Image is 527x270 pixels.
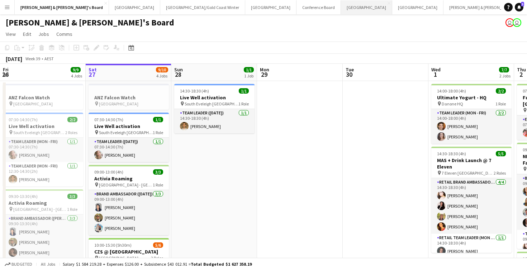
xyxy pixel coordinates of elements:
div: 4 Jobs [71,73,82,79]
span: 7/7 [499,67,509,72]
button: [GEOGRAPHIC_DATA]/Gold Coast Winter [160,0,245,14]
app-job-card: 09:00-13:00 (4h)3/3Activia Roaming [GEOGRAPHIC_DATA] - [GEOGRAPHIC_DATA]1 RoleBrand Ambassador ([... [89,165,169,235]
span: [GEOGRAPHIC_DATA] [99,255,138,261]
div: 4 Jobs [156,73,168,79]
span: [GEOGRAPHIC_DATA] - [GEOGRAPHIC_DATA] [99,182,153,188]
div: 1 Job [244,73,253,79]
span: View [6,31,16,37]
app-job-card: ANZ Falcon Watch [GEOGRAPHIC_DATA] [89,84,169,110]
app-job-card: ANZ Falcon Watch [GEOGRAPHIC_DATA] [3,84,83,110]
span: 28 [173,70,183,79]
button: Budgeted [4,260,33,268]
app-user-avatar: James Millard [513,18,521,27]
span: 1/1 [244,67,254,72]
h3: Activia Roaming [89,175,169,182]
span: 9/9 [71,67,81,72]
a: Edit [20,29,34,39]
span: 14:30-18:30 (4h) [437,151,466,156]
button: [GEOGRAPHIC_DATA] [392,0,443,14]
span: Sat [89,66,97,73]
span: 7 Eleven [GEOGRAPHIC_DATA] [442,170,494,176]
div: 07:30-14:30 (7h)2/2Live Well activation South Eveleigh [GEOGRAPHIC_DATA]2 RolesTeam Leader (Mon -... [3,113,83,186]
span: 5/5 [496,151,506,156]
span: Thu [517,66,526,73]
span: [GEOGRAPHIC_DATA] - [GEOGRAPHIC_DATA] [13,207,67,212]
span: 2/2 [496,88,506,94]
span: Edit [23,31,31,37]
button: [GEOGRAPHIC_DATA] [245,0,296,14]
span: Week 39 [24,56,42,61]
span: 3 Roles [151,255,163,261]
span: 30 [345,70,354,79]
app-card-role: Team Leader (Mon - Fri)1/112:30-14:30 (2h)[PERSON_NAME] [3,162,83,186]
span: Comms [56,31,72,37]
span: South Eveleigh [GEOGRAPHIC_DATA] [99,130,153,135]
span: 29 [259,70,269,79]
h3: Ultimate Yogurt - HQ [431,94,512,101]
span: South Eveleigh [GEOGRAPHIC_DATA] [13,130,65,135]
span: 3 [521,2,524,6]
span: 14:00-18:00 (4h) [437,88,466,94]
button: [GEOGRAPHIC_DATA] [341,0,392,14]
span: 07:30-14:30 (7h) [94,117,123,122]
h1: [PERSON_NAME] & [PERSON_NAME]'s Board [6,17,174,28]
span: 1 Role [67,207,77,212]
app-job-card: 14:30-18:30 (4h)5/5MAS + Drink Launch @ 7 Eleven 7 Eleven [GEOGRAPHIC_DATA]2 RolesRETAIL Brand Am... [431,147,512,253]
span: 9/10 [156,67,168,72]
span: 09:30-13:30 (4h) [9,194,38,199]
span: 07:30-14:30 (7h) [9,117,38,122]
app-card-role: Team Leader ([DATE])1/107:30-14:30 (7h)[PERSON_NAME] [89,138,169,162]
span: Mon [260,66,269,73]
div: 14:00-18:00 (4h)2/2Ultimate Yogurt - HQ Danone HQ1 RoleTeam Leader (Mon - Fri)2/214:00-18:00 (4h)... [431,84,512,144]
a: View [3,29,19,39]
span: [GEOGRAPHIC_DATA] [99,101,138,106]
span: Sun [174,66,183,73]
app-card-role: Brand Ambassador ([DATE])3/309:00-13:00 (4h)[PERSON_NAME][PERSON_NAME][PERSON_NAME] [89,190,169,235]
span: Budgeted [11,262,32,267]
app-card-role: Brand Ambassador ([PERSON_NAME])3/309:30-13:30 (4h)[PERSON_NAME][PERSON_NAME][PERSON_NAME] [3,214,83,260]
div: [DATE] [6,55,22,62]
span: 09:00-13:00 (4h) [94,169,123,175]
app-card-role: Team Leader (Mon - Fri)2/214:00-18:00 (4h)[PERSON_NAME][PERSON_NAME] [431,109,512,144]
app-card-role: Team Leader (Mon - Fri)1/107:30-14:30 (7h)[PERSON_NAME] [3,138,83,162]
span: 1/1 [239,88,249,94]
div: AEST [44,56,54,61]
span: 10:00-15:30 (5h30m) [94,242,132,248]
span: Total Budgeted $1 627 358.19 [191,261,252,267]
h3: ANZ Falcon Watch [89,94,169,101]
h3: ANZ Falcon Watch [3,94,83,101]
span: 3/3 [67,194,77,199]
span: South Eveleigh [GEOGRAPHIC_DATA] [185,101,238,106]
span: 5/6 [153,242,163,248]
h3: CZS @ [GEOGRAPHIC_DATA] [89,248,169,255]
span: Tue [346,66,354,73]
app-card-role: RETAIL Team Leader (Mon - Fri)1/114:30-18:30 (4h)[PERSON_NAME] [431,234,512,258]
h3: Live Well activation [3,123,83,129]
h3: Activia Roaming [3,200,83,206]
a: Comms [53,29,75,39]
h3: Live Well activation [174,94,255,101]
button: Conference Board [296,0,341,14]
app-card-role: RETAIL Brand Ambassador (Mon - Fri)4/414:30-18:30 (4h)[PERSON_NAME][PERSON_NAME][PERSON_NAME][PER... [431,178,512,234]
span: 1 Role [495,101,506,106]
span: 2 Roles [65,130,77,135]
app-card-role: Team Leader ([DATE])1/114:30-18:30 (4h)[PERSON_NAME] [174,109,255,133]
span: 2 Roles [494,170,506,176]
span: Danone HQ [442,101,463,106]
span: [GEOGRAPHIC_DATA] [13,101,53,106]
app-job-card: 14:30-18:30 (4h)1/1Live Well activation South Eveleigh [GEOGRAPHIC_DATA]1 RoleTeam Leader ([DATE]... [174,84,255,133]
a: 3 [515,3,523,11]
span: 14:30-18:30 (4h) [180,88,209,94]
div: 2 Jobs [499,73,511,79]
span: 3/3 [153,169,163,175]
h3: Live Well activation [89,123,169,129]
app-job-card: 09:30-13:30 (4h)3/3Activia Roaming [GEOGRAPHIC_DATA] - [GEOGRAPHIC_DATA]1 RoleBrand Ambassador ([... [3,189,83,260]
div: Salary $1 584 219.28 + Expenses $126.00 + Subsistence $43 012.91 = [63,261,252,267]
app-job-card: 07:30-14:30 (7h)1/1Live Well activation South Eveleigh [GEOGRAPHIC_DATA]1 RoleTeam Leader ([DATE]... [89,113,169,162]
